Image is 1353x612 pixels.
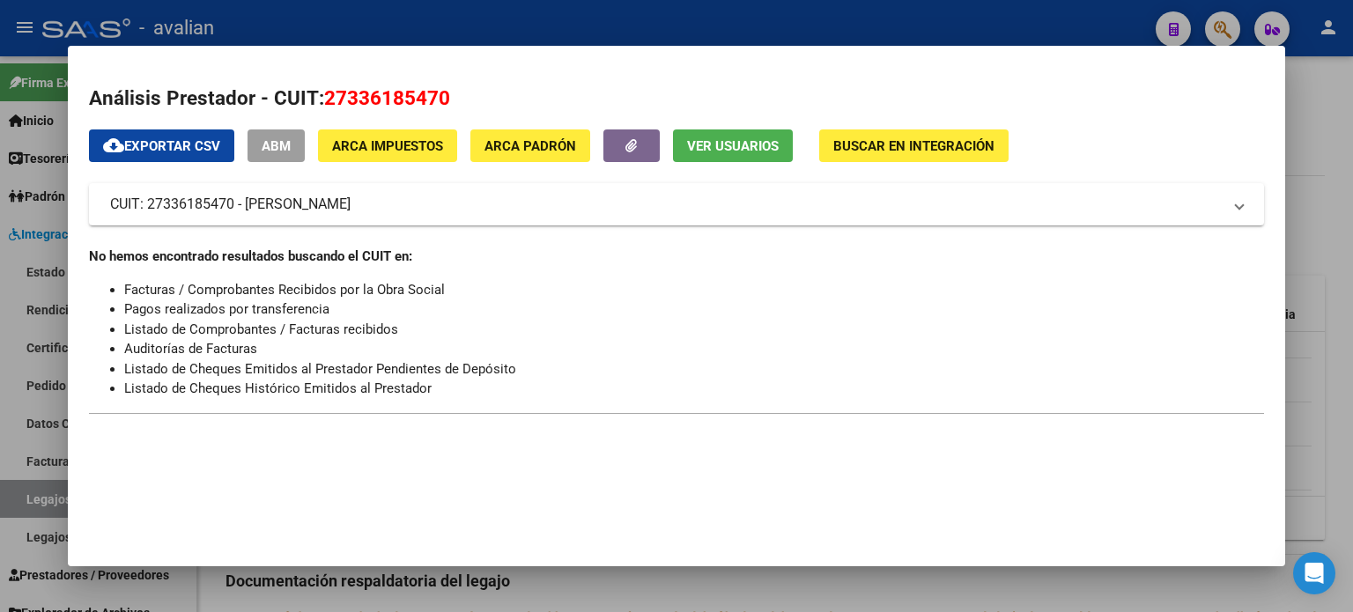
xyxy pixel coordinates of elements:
button: Exportar CSV [89,129,234,162]
li: Listado de Cheques Emitidos al Prestador Pendientes de Depósito [124,359,1264,380]
div: Open Intercom Messenger [1293,552,1335,594]
li: Listado de Comprobantes / Facturas recibidos [124,320,1264,340]
button: ABM [248,129,305,162]
button: Ver Usuarios [673,129,793,162]
button: ARCA Padrón [470,129,590,162]
li: Auditorías de Facturas [124,339,1264,359]
strong: No hemos encontrado resultados buscando el CUIT en: [89,248,412,264]
span: ARCA Impuestos [332,138,443,154]
span: ABM [262,138,291,154]
span: Exportar CSV [103,138,220,154]
span: 27336185470 [324,86,450,109]
mat-panel-title: CUIT: 27336185470 - [PERSON_NAME] [110,194,1222,215]
button: ARCA Impuestos [318,129,457,162]
h2: Análisis Prestador - CUIT: [89,84,1264,114]
button: Buscar en Integración [819,129,1009,162]
li: Pagos realizados por transferencia [124,299,1264,320]
mat-expansion-panel-header: CUIT: 27336185470 - [PERSON_NAME] [89,183,1264,225]
span: ARCA Padrón [484,138,576,154]
span: Ver Usuarios [687,138,779,154]
li: Facturas / Comprobantes Recibidos por la Obra Social [124,280,1264,300]
span: Buscar en Integración [833,138,994,154]
li: Listado de Cheques Histórico Emitidos al Prestador [124,379,1264,399]
mat-icon: cloud_download [103,135,124,156]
